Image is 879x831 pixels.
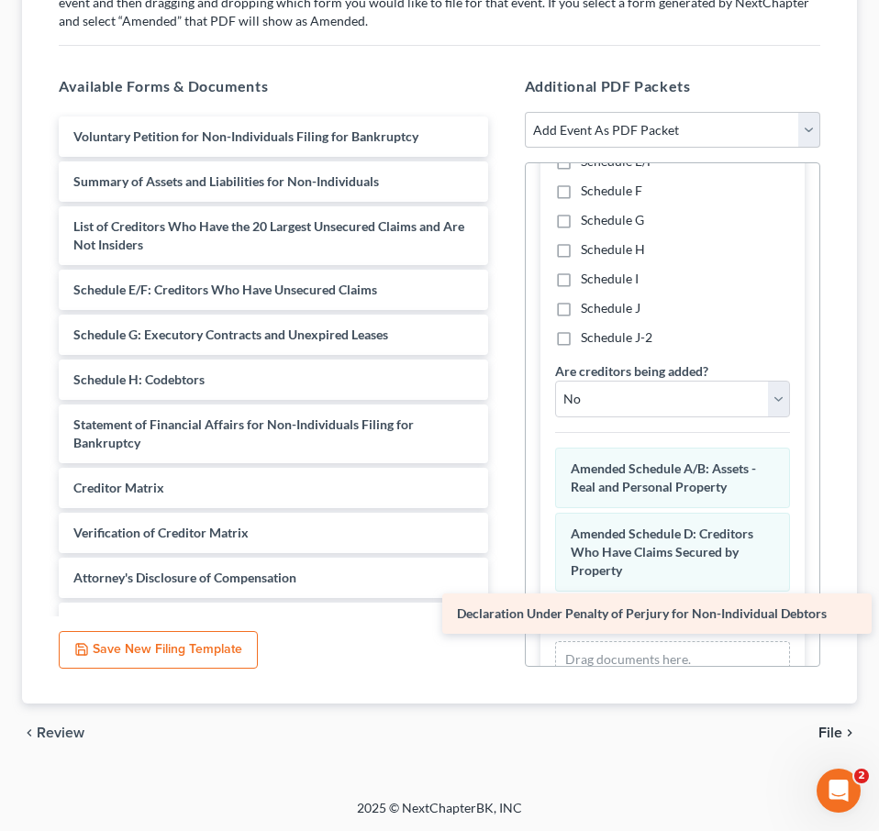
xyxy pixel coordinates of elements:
[555,641,791,678] div: Drag documents here.
[73,218,464,252] span: List of Creditors Who Have the 20 Largest Unsecured Claims and Are Not Insiders
[817,769,861,813] iframe: Intercom live chat
[73,525,249,540] span: Verification of Creditor Matrix
[59,75,488,97] h5: Available Forms & Documents
[22,726,103,740] button: chevron_left Review
[457,605,827,621] span: Declaration Under Penalty of Perjury for Non-Individual Debtors
[73,480,164,495] span: Creditor Matrix
[73,416,414,450] span: Statement of Financial Affairs for Non-Individuals Filing for Bankruptcy
[37,726,84,740] span: Review
[581,271,639,286] span: Schedule I
[581,212,644,227] span: Schedule G
[525,75,821,97] h5: Additional PDF Packets
[73,173,379,189] span: Summary of Assets and Liabilities for Non-Individuals
[571,526,753,578] span: Amended Schedule D: Creditors Who Have Claims Secured by Property
[581,329,652,345] span: Schedule J-2
[818,726,842,740] span: File
[581,241,645,257] span: Schedule H
[22,726,37,740] i: chevron_left
[59,631,258,670] button: Save New Filing Template
[571,460,756,494] span: Amended Schedule A/B: Assets - Real and Personal Property
[581,300,640,316] span: Schedule J
[854,769,869,783] span: 2
[555,361,708,381] label: Are creditors being added?
[73,570,296,585] span: Attorney's Disclosure of Compensation
[73,327,388,342] span: Schedule G: Executory Contracts and Unexpired Leases
[73,128,418,144] span: Voluntary Petition for Non-Individuals Filing for Bankruptcy
[581,183,642,198] span: Schedule F
[73,371,205,387] span: Schedule H: Codebtors
[73,615,247,630] span: List of Equity Security Holders
[73,282,377,297] span: Schedule E/F: Creditors Who Have Unsecured Claims
[842,726,857,740] i: chevron_right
